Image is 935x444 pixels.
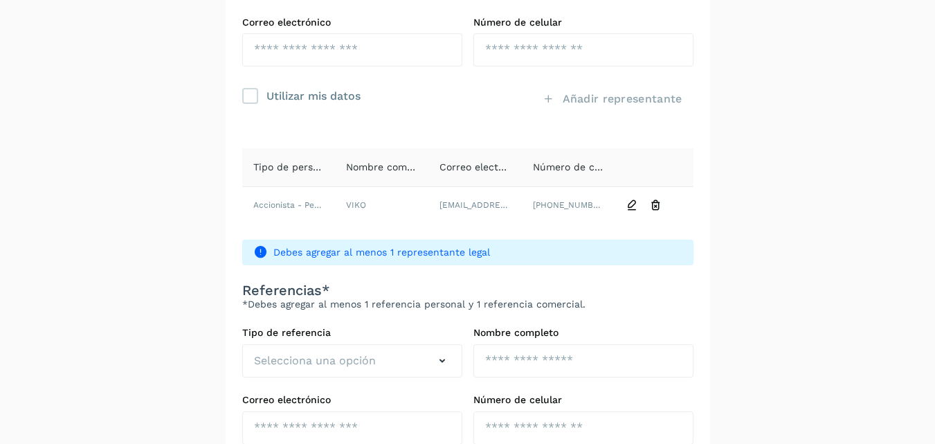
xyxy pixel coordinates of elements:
label: Tipo de referencia [242,327,462,339]
label: Número de celular [473,394,693,406]
p: *Debes agregar al menos 1 referencia personal y 1 referencia comercial. [242,299,693,310]
span: Número de celular [533,161,621,172]
span: Correo electrónico [439,161,528,172]
div: Utilizar mis datos [266,86,361,105]
h3: Referencias* [242,282,693,299]
td: VIKO [335,187,428,223]
label: Número de celular [473,17,693,28]
span: Nombre completo [346,161,431,172]
label: Correo electrónico [242,394,462,406]
label: Correo electrónico [242,17,462,28]
span: Añadir representante [563,91,682,107]
span: Tipo de persona [253,161,330,172]
button: Añadir representante [532,83,693,115]
span: Debes agregar al menos 1 representante legal [273,245,682,260]
span: Accionista - Persona Moral [253,200,362,210]
label: Nombre completo [473,327,693,339]
span: Selecciona una opción [254,353,376,369]
td: [PHONE_NUMBER] [522,187,615,223]
td: [EMAIL_ADDRESS][DOMAIN_NAME] [428,187,522,223]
